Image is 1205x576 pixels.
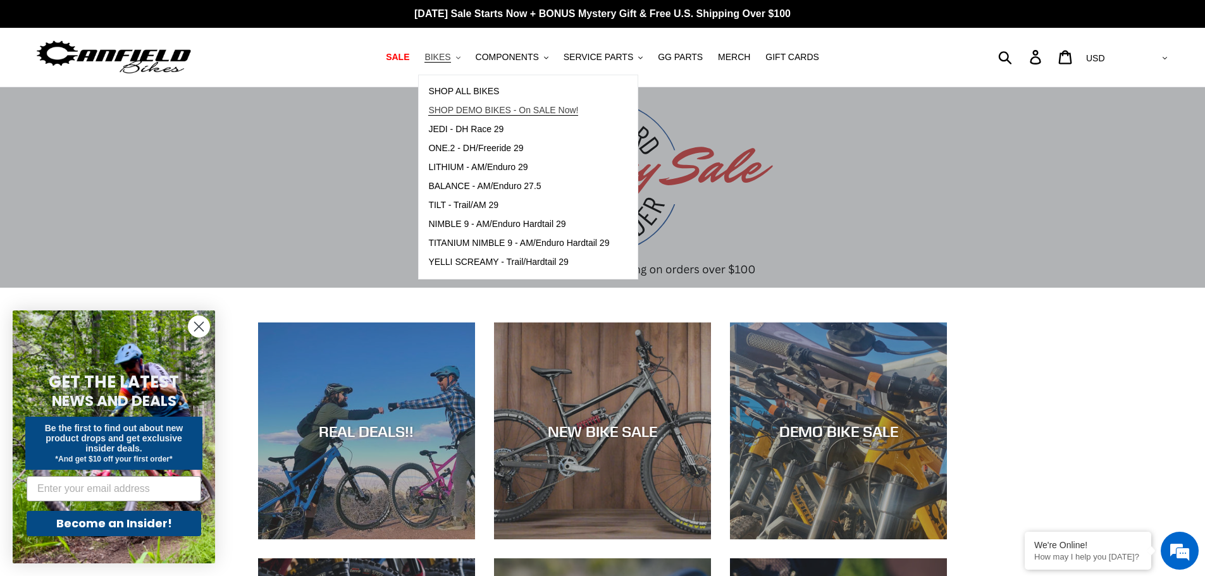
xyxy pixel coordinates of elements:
a: REAL DEALS!! [258,322,475,539]
a: DEMO BIKE SALE [730,322,947,539]
span: LITHIUM - AM/Enduro 29 [428,162,528,173]
span: BALANCE - AM/Enduro 27.5 [428,181,541,192]
span: JEDI - DH Race 29 [428,124,504,135]
a: MERCH [712,49,757,66]
span: MERCH [718,52,750,63]
div: DEMO BIKE SALE [730,422,947,440]
input: Search [1005,43,1037,71]
a: GIFT CARDS [759,49,825,66]
button: BIKES [418,49,466,66]
span: YELLI SCREAMY - Trail/Hardtail 29 [428,257,569,267]
a: ONE.2 - DH/Freeride 29 [419,139,619,158]
span: GET THE LATEST [49,371,179,393]
div: NEW BIKE SALE [494,422,711,440]
a: BALANCE - AM/Enduro 27.5 [419,177,619,196]
img: Canfield Bikes [35,37,193,77]
span: *And get $10 off your first order* [55,455,172,463]
a: JEDI - DH Race 29 [419,120,619,139]
button: Become an Insider! [27,511,201,536]
span: GIFT CARDS [765,52,819,63]
input: Enter your email address [27,476,201,501]
div: We're Online! [1034,540,1142,550]
span: SERVICE PARTS [564,52,633,63]
div: REAL DEALS!! [258,422,475,440]
span: ONE.2 - DH/Freeride 29 [428,143,523,154]
a: GG PARTS [652,49,709,66]
span: TILT - Trail/AM 29 [428,200,498,211]
a: SHOP DEMO BIKES - On SALE Now! [419,101,619,120]
span: SALE [386,52,409,63]
span: SHOP DEMO BIKES - On SALE Now! [428,105,578,116]
a: NEW BIKE SALE [494,322,711,539]
span: NEWS AND DEALS [52,391,176,411]
a: TILT - Trail/AM 29 [419,196,619,215]
span: SHOP ALL BIKES [428,86,499,97]
a: TITANIUM NIMBLE 9 - AM/Enduro Hardtail 29 [419,234,619,253]
a: SALE [380,49,416,66]
span: NIMBLE 9 - AM/Enduro Hardtail 29 [428,219,565,230]
button: SERVICE PARTS [557,49,649,66]
p: How may I help you today? [1034,552,1142,561]
span: Be the first to find out about new product drops and get exclusive insider deals. [45,423,183,453]
a: NIMBLE 9 - AM/Enduro Hardtail 29 [419,215,619,234]
button: Close dialog [188,316,210,338]
a: LITHIUM - AM/Enduro 29 [419,158,619,177]
a: YELLI SCREAMY - Trail/Hardtail 29 [419,253,619,272]
span: BIKES [424,52,450,63]
span: GG PARTS [658,52,703,63]
span: COMPONENTS [476,52,539,63]
button: COMPONENTS [469,49,555,66]
a: SHOP ALL BIKES [419,82,619,101]
span: TITANIUM NIMBLE 9 - AM/Enduro Hardtail 29 [428,238,609,248]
